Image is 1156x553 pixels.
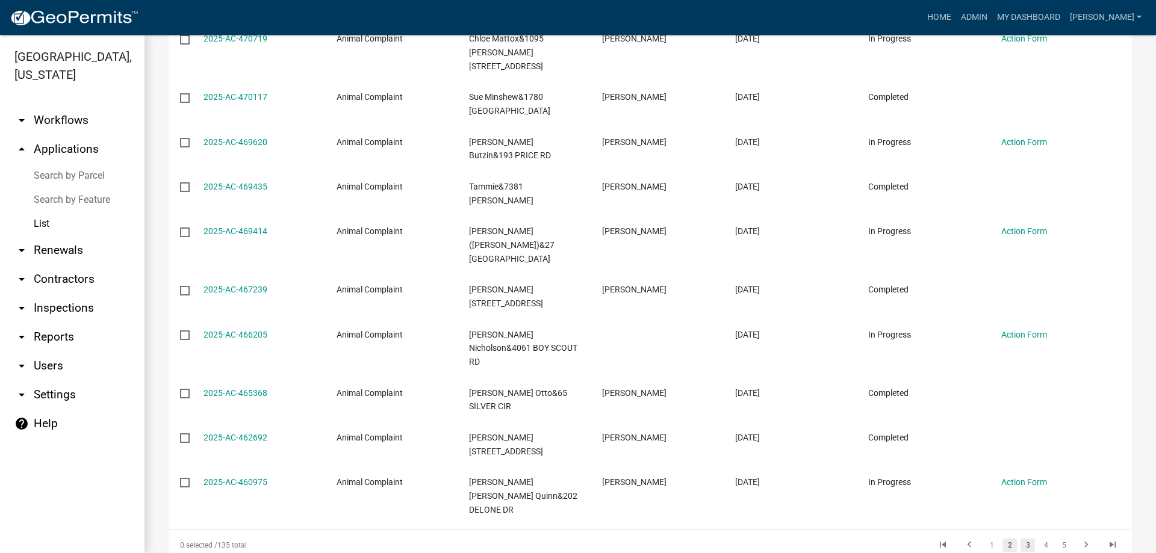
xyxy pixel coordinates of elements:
[14,301,29,315] i: arrow_drop_down
[204,433,267,442] a: 2025-AC-462692
[204,137,267,147] a: 2025-AC-469620
[469,330,577,367] span: Jonathan Nicholson&4061 BOY SCOUT RD
[1002,539,1017,552] a: 2
[602,226,667,236] span: Tammie
[204,388,267,398] a: 2025-AC-465368
[1101,539,1124,552] a: go to last page
[868,137,911,147] span: In Progress
[337,330,403,339] span: Animal Complaint
[735,137,760,147] span: 08/26/2025
[204,92,267,102] a: 2025-AC-470117
[469,182,533,205] span: Tammie&7381 WHITAKER RD
[14,243,29,258] i: arrow_drop_down
[1001,226,1047,236] a: Action Form
[868,330,911,339] span: In Progress
[14,330,29,344] i: arrow_drop_down
[469,285,543,308] span: Julie Hodges&2979 SALEM CHURCH RD
[602,182,667,191] span: Tammie
[868,285,909,294] span: Completed
[469,92,550,116] span: Sue Minshew&1780 PEA RIDGE RD
[204,182,267,191] a: 2025-AC-469435
[602,34,667,43] span: Layla Kriz
[956,6,992,29] a: Admin
[14,113,29,128] i: arrow_drop_down
[337,226,403,236] span: Animal Complaint
[469,137,551,161] span: Brad Butzin&193 PRICE RD
[735,34,760,43] span: 08/28/2025
[337,285,403,294] span: Animal Complaint
[180,541,217,549] span: 0 selected /
[1001,330,1047,339] a: Action Form
[602,137,667,147] span: Tammie
[735,92,760,102] span: 08/27/2025
[1057,539,1071,552] a: 5
[602,92,667,102] span: Rachel Carroll
[337,92,403,102] span: Animal Complaint
[992,6,1065,29] a: My Dashboard
[735,226,760,236] span: 08/26/2025
[1039,539,1053,552] a: 4
[204,226,267,236] a: 2025-AC-469414
[922,6,956,29] a: Home
[204,330,267,339] a: 2025-AC-466205
[984,539,999,552] a: 1
[14,416,29,431] i: help
[1075,539,1098,552] a: go to next page
[337,34,403,43] span: Animal Complaint
[931,539,954,552] a: go to first page
[204,477,267,487] a: 2025-AC-460975
[868,388,909,398] span: Completed
[1001,477,1047,487] a: Action Form
[735,388,760,398] span: 08/18/2025
[735,330,760,339] span: 08/19/2025
[337,477,403,487] span: Animal Complaint
[1001,34,1047,43] a: Action Form
[14,142,29,156] i: arrow_drop_up
[469,433,543,456] span: Julie Hodges&2979 SALEM CHURCH RD
[868,477,911,487] span: In Progress
[868,182,909,191] span: Completed
[602,477,667,487] span: Layla Kriz
[868,433,909,442] span: Completed
[469,34,544,71] span: Chloe Mattox&1095 CARL SUTTON RD
[204,285,267,294] a: 2025-AC-467239
[868,92,909,102] span: Completed
[868,34,911,43] span: In Progress
[602,388,667,398] span: Tammie
[337,182,403,191] span: Animal Complaint
[1001,137,1047,147] a: Action Form
[469,226,555,264] span: Diane Jackson (Tollerud)&27 BIG SIX FARMS RD
[735,433,760,442] span: 08/12/2025
[469,477,577,514] span: Tasha Marie Quinn&202 DELONE DR
[602,433,667,442] span: Layla Kriz
[337,137,403,147] span: Animal Complaint
[469,388,567,412] span: Joe Otto&65 SILVER CIR
[14,359,29,373] i: arrow_drop_down
[735,182,760,191] span: 08/26/2025
[735,477,760,487] span: 08/08/2025
[868,226,911,236] span: In Progress
[14,272,29,286] i: arrow_drop_down
[958,539,981,552] a: go to previous page
[337,433,403,442] span: Animal Complaint
[204,34,267,43] a: 2025-AC-470719
[1065,6,1146,29] a: [PERSON_NAME]
[735,285,760,294] span: 08/21/2025
[602,285,667,294] span: Layla Kriz
[14,388,29,402] i: arrow_drop_down
[337,388,403,398] span: Animal Complaint
[1021,539,1035,552] a: 3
